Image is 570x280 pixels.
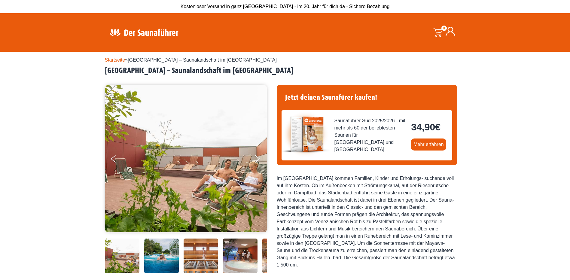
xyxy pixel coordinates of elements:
a: Mehr erfahren [411,138,446,151]
button: Next [254,153,269,168]
span: [GEOGRAPHIC_DATA] – Saunalandschaft im [GEOGRAPHIC_DATA] [128,57,277,62]
span: Saunaführer Süd 2025/2026 - mit mehr als 60 der beliebtesten Saunen für [GEOGRAPHIC_DATA] und [GE... [334,117,407,153]
h4: Jetzt deinen Saunafürer kaufen! [282,90,452,105]
h2: [GEOGRAPHIC_DATA] – Saunalandschaft im [GEOGRAPHIC_DATA] [105,66,465,75]
bdi: 34,90 [411,122,440,132]
span: Kostenloser Versand in ganz [GEOGRAPHIC_DATA] - im 20. Jahr für dich da - Sichere Bezahlung [181,4,390,9]
div: Im [GEOGRAPHIC_DATA] kommen Familien, Kinder und Erholungs- suchende voll auf ihre Kosten. Ob im ... [277,175,457,269]
img: der-saunafuehrer-2025-sued.jpg [282,110,330,158]
span: » [105,57,277,62]
span: 0 [441,26,447,31]
span: € [435,122,440,132]
a: Startseite [105,57,125,62]
button: Previous [111,153,126,168]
